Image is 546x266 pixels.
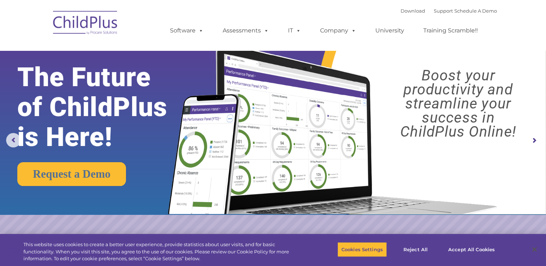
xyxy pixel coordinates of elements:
[49,6,122,42] img: ChildPlus by Procare Solutions
[313,23,363,38] a: Company
[444,242,499,257] button: Accept All Cookies
[416,23,485,38] a: Training Scramble!!
[281,23,308,38] a: IT
[401,8,497,14] font: |
[215,23,276,38] a: Assessments
[527,241,542,257] button: Close
[337,242,387,257] button: Cookies Settings
[163,23,211,38] a: Software
[434,8,453,14] a: Support
[100,48,122,53] span: Last name
[17,62,192,152] rs-layer: The Future of ChildPlus is Here!
[23,241,300,262] div: This website uses cookies to create a better user experience, provide statistics about user visit...
[368,23,411,38] a: University
[377,68,539,139] rs-layer: Boost your productivity and streamline your success in ChildPlus Online!
[100,77,131,83] span: Phone number
[401,8,425,14] a: Download
[454,8,497,14] a: Schedule A Demo
[17,162,126,186] a: Request a Demo
[393,242,438,257] button: Reject All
